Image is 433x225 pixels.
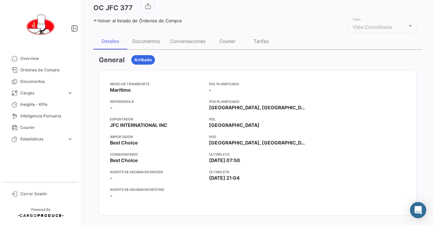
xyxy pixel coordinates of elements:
[110,116,204,122] app-card-info-title: Exportador
[110,99,204,104] app-card-info-title: Referencia #
[110,169,204,175] app-card-info-title: Agente de Aduana en Origen
[20,90,64,96] span: Cargas
[209,169,306,175] app-card-info-title: Último ETA
[20,136,64,142] span: Estadísticas
[209,134,306,139] app-card-info-title: POD
[220,38,235,44] div: Courier
[20,113,73,119] span: Inteligencia Portuaria
[20,191,73,197] span: Cerrar Sesión
[67,136,73,142] span: expand_more
[209,122,259,129] span: [GEOGRAPHIC_DATA]
[209,175,240,181] span: [DATE] 21:04
[110,192,112,199] span: -
[5,122,76,133] a: Courier
[20,125,73,131] span: Courier
[209,157,240,164] span: [DATE] 07:50
[254,38,269,44] div: Tarifas
[209,116,306,122] app-card-info-title: POL
[110,175,112,181] span: -
[5,99,76,110] a: Insights - KPIs
[209,81,306,87] app-card-info-title: POL Planificado
[110,104,112,111] span: -
[110,81,204,87] app-card-info-title: Modo de Transporte
[110,134,204,139] app-card-info-title: Importador
[24,8,58,42] img: 0621d632-ab00-45ba-b411-ac9e9fb3f036.png
[20,102,73,108] span: Insights - KPIs
[93,3,133,13] h3: OC JFC 377
[110,157,138,164] span: Best Choice
[20,67,73,73] span: Órdenes de Compra
[110,122,167,129] span: JFC INTERNATIONAL INC
[352,24,392,30] mat-select-trigger: Vista Consolidada
[20,78,73,85] span: Documentos
[5,76,76,87] a: Documentos
[110,87,131,93] span: Marítimo
[5,110,76,122] a: Inteligencia Portuaria
[93,18,182,23] a: Volver al listado de Órdenes de Compra
[170,38,205,44] div: Conversaciones
[132,38,160,44] div: Documentos
[209,139,306,146] span: [GEOGRAPHIC_DATA], [GEOGRAPHIC_DATA]
[410,202,426,218] div: Abrir Intercom Messenger
[5,53,76,64] a: Overview
[20,55,73,62] span: Overview
[5,64,76,76] a: Órdenes de Compra
[209,152,306,157] app-card-info-title: Último ETD
[99,55,124,65] h3: General
[209,104,306,111] span: [GEOGRAPHIC_DATA], [GEOGRAPHIC_DATA]
[110,187,204,192] app-card-info-title: Agente de Aduana en Destino
[209,99,306,104] app-card-info-title: POD Planificado
[134,57,152,63] span: Arribado
[110,139,138,146] span: Best Choice
[67,90,73,96] span: expand_more
[110,152,204,157] app-card-info-title: Consignatario
[209,87,211,93] span: -
[101,38,119,44] div: Detalles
